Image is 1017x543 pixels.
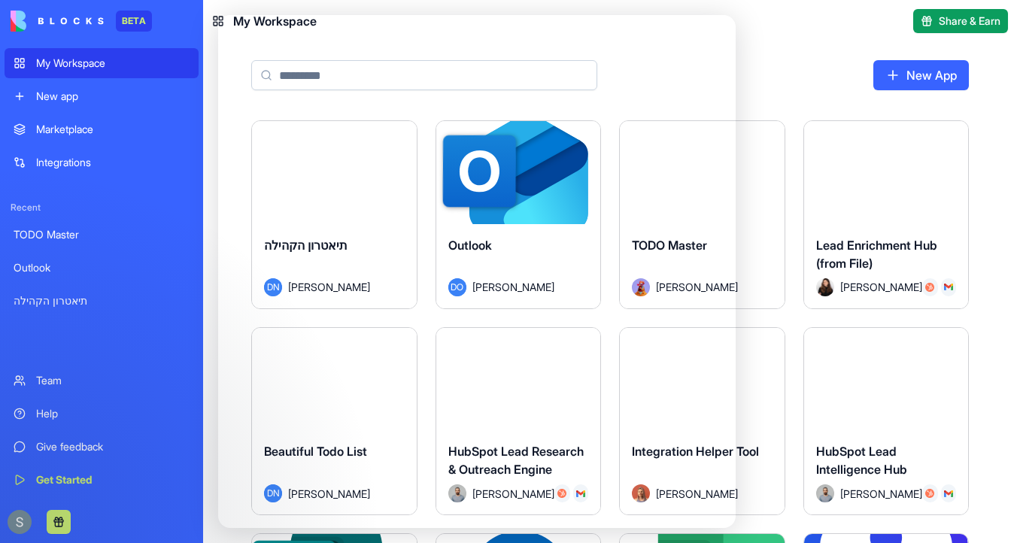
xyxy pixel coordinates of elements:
span: HubSpot Lead Intelligence Hub [816,444,907,477]
a: New app [5,81,199,111]
div: Give feedback [36,439,190,454]
div: BETA [116,11,152,32]
div: Marketplace [36,122,190,137]
img: logo [11,11,104,32]
div: Help [36,406,190,421]
span: Share & Earn [939,14,1000,29]
div: תיאטרון הקהילה [14,293,190,308]
a: My Workspace [5,48,199,78]
span: [PERSON_NAME] [840,486,911,502]
a: Team [5,366,199,396]
div: My Workspace [36,56,190,71]
button: Share & Earn [913,9,1008,33]
a: Lead Enrichment Hub (from File)Avatar[PERSON_NAME] [803,120,970,309]
img: Avatar [816,278,834,296]
a: TODO Master [5,220,199,250]
a: Give feedback [5,432,199,462]
a: Outlook [5,253,199,283]
div: Team [36,373,190,388]
img: Gmail_trouth.svg [944,489,953,498]
div: TODO Master [14,227,190,242]
div: New app [36,89,190,104]
img: ACg8ocKnDTHbS00rqwWSHQfXf8ia04QnQtz5EDX_Ef5UNrjqV-k=s96-c [8,510,32,534]
a: תיאטרון הקהילה [5,286,199,316]
div: Outlook [14,260,190,275]
img: Hubspot_zz4hgj.svg [925,489,934,498]
a: HubSpot Lead Intelligence HubAvatar[PERSON_NAME] [803,327,970,516]
span: Recent [5,202,199,214]
img: Hubspot_zz4hgj.svg [925,283,934,292]
a: Help [5,399,199,429]
img: Avatar [816,484,834,502]
img: Gmail_trouth.svg [944,283,953,292]
a: New App [873,60,969,90]
div: Integrations [36,155,190,170]
span: [PERSON_NAME] [840,279,911,295]
iframe: Intercom live chat [218,15,736,528]
a: Integrations [5,147,199,177]
a: Marketplace [5,114,199,144]
a: Get Started [5,465,199,495]
span: Lead Enrichment Hub (from File) [816,238,937,271]
a: BETA [11,11,152,32]
div: Get Started [36,472,190,487]
span: My Workspace [233,12,317,30]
